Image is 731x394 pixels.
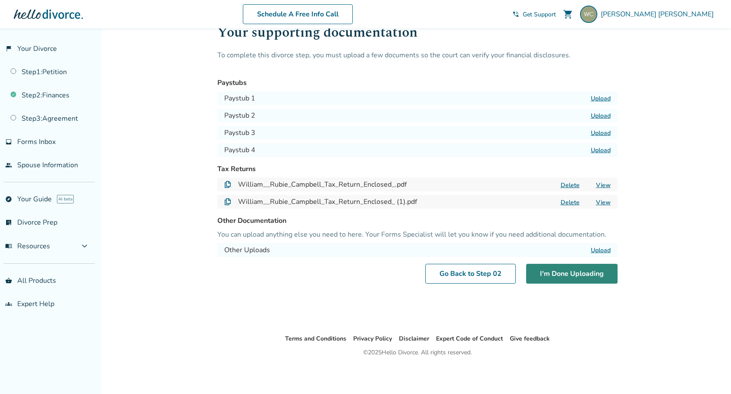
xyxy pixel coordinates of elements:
span: shopping_cart [563,9,573,19]
h4: William__Rubie_Campbell_Tax_Return_Enclosed_.pdf [238,179,407,190]
span: expand_more [79,241,90,251]
span: Resources [5,241,50,251]
span: people [5,162,12,169]
a: View [596,181,611,189]
label: Upload [591,94,611,103]
span: menu_book [5,243,12,250]
span: explore [5,196,12,203]
h4: Paystub 2 [224,110,255,121]
label: Upload [591,129,611,137]
iframe: Chat Widget [688,353,731,394]
img: Document [224,181,231,188]
h4: Paystub 4 [224,145,255,155]
a: View [596,198,611,206]
span: list_alt_check [5,219,12,226]
label: Upload [591,246,611,254]
span: Forms Inbox [17,137,56,147]
a: phone_in_talkGet Support [512,10,556,19]
span: shopping_basket [5,277,12,284]
label: Upload [591,112,611,120]
span: Get Support [523,10,556,19]
p: To complete this divorce step, you must upload a few documents so the court can verify your finan... [217,50,618,71]
span: AI beta [57,195,74,203]
span: groups [5,300,12,307]
h4: Other Uploads [224,245,270,255]
li: Disclaimer [399,334,429,344]
h3: Paystubs [217,78,618,88]
span: inbox [5,138,12,145]
a: Go Back to Step 02 [425,264,516,284]
span: phone_in_talk [512,11,519,18]
h3: Other Documentation [217,216,618,226]
h3: Tax Returns [217,164,618,174]
img: william.trei.campbell@gmail.com [580,6,597,23]
a: Privacy Policy [353,335,392,343]
span: [PERSON_NAME] [PERSON_NAME] [601,9,717,19]
img: Document [224,198,231,205]
button: I'm Done Uploading [526,264,618,284]
li: Give feedback [510,334,550,344]
a: Schedule A Free Info Call [243,4,353,24]
div: © 2025 Hello Divorce. All rights reserved. [363,347,472,358]
button: Delete [558,198,582,207]
a: Terms and Conditions [285,335,346,343]
h1: Your supporting documentation [217,22,618,50]
label: Upload [591,146,611,154]
p: You can upload anything else you need to here. Your Forms Specialist will let you know if you nee... [217,229,618,240]
a: Expert Code of Conduct [436,335,503,343]
h4: Paystub 3 [224,128,255,138]
button: Delete [558,181,582,190]
span: flag_2 [5,45,12,52]
h4: Paystub 1 [224,93,255,103]
h4: William__Rubie_Campbell_Tax_Return_Enclosed_ (1).pdf [238,197,417,207]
